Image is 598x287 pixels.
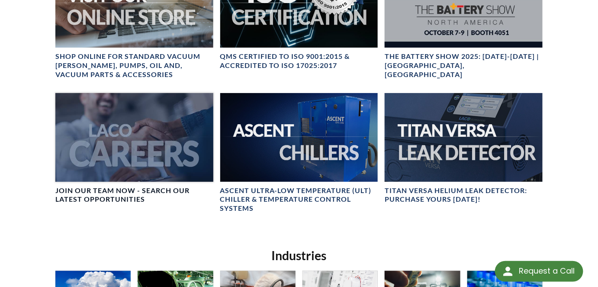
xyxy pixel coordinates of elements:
div: Request a Call [495,261,583,282]
h4: QMS CERTIFIED to ISO 9001:2015 & Accredited to ISO 17025:2017 [220,52,378,70]
h4: Join our team now - SEARCH OUR LATEST OPPORTUNITIES [55,186,213,204]
h4: The Battery Show 2025: [DATE]-[DATE] | [GEOGRAPHIC_DATA], [GEOGRAPHIC_DATA] [385,52,543,79]
a: TITAN VERSA bannerTITAN VERSA Helium Leak Detector: Purchase Yours [DATE]! [385,93,543,204]
a: Ascent Chiller ImageAscent Ultra-Low Temperature (ULT) Chiller & Temperature Control Systems [220,93,378,213]
h4: Ascent Ultra-Low Temperature (ULT) Chiller & Temperature Control Systems [220,186,378,213]
a: Join our team now - SEARCH OUR LATEST OPPORTUNITIES [55,93,213,204]
div: Request a Call [519,261,575,281]
h4: SHOP ONLINE FOR STANDARD VACUUM [PERSON_NAME], PUMPS, OIL AND, VACUUM PARTS & ACCESSORIES [55,52,213,79]
h4: TITAN VERSA Helium Leak Detector: Purchase Yours [DATE]! [385,186,543,204]
img: round button [501,264,515,278]
h2: Industries [52,248,546,264]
